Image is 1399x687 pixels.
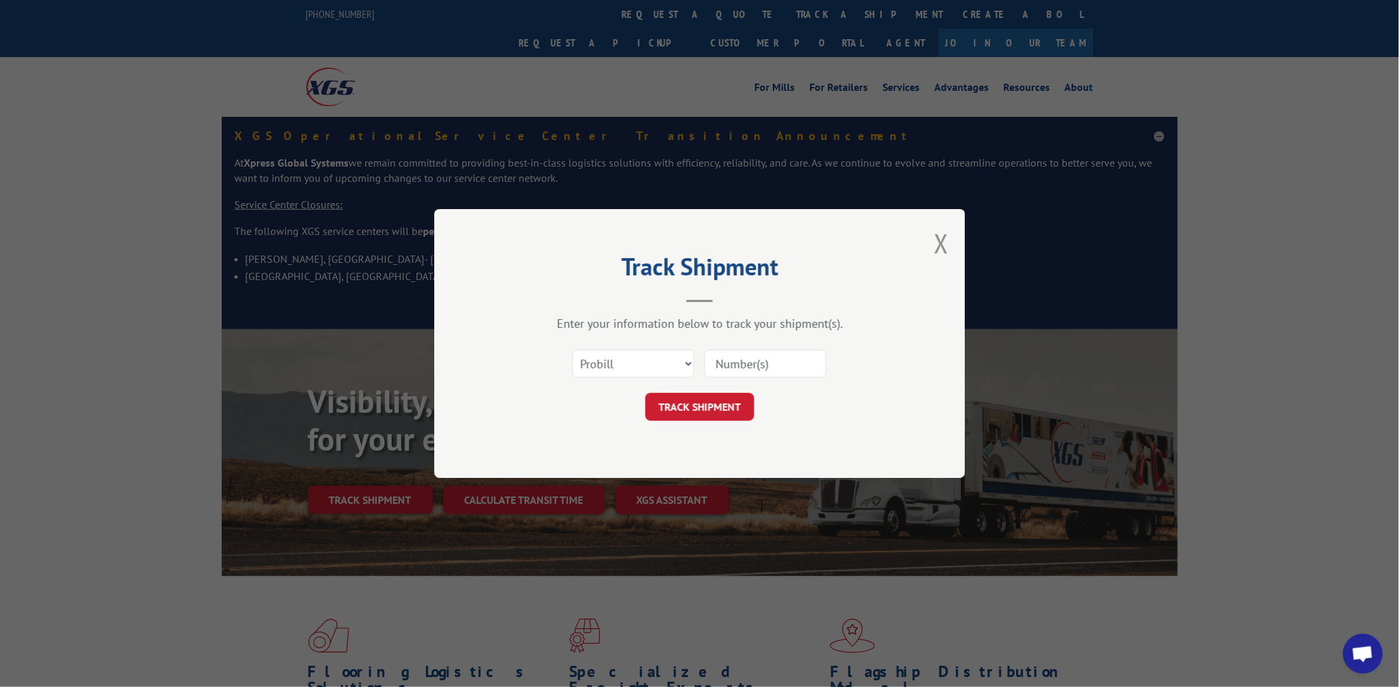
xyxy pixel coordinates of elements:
input: Number(s) [704,350,827,378]
button: Close modal [934,226,949,261]
button: TRACK SHIPMENT [645,393,754,421]
div: Enter your information below to track your shipment(s). [501,316,899,331]
a: Open chat [1343,634,1383,674]
h2: Track Shipment [501,258,899,283]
